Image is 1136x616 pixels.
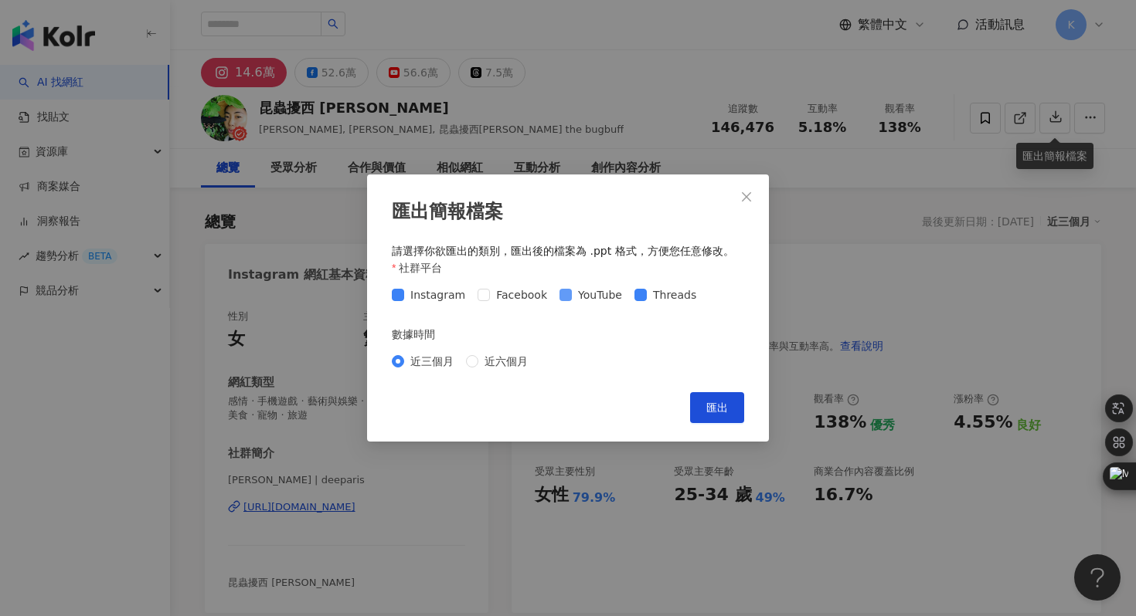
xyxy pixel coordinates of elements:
span: Instagram [404,286,471,303]
div: 匯出簡報檔案 [392,199,744,225]
span: 匯出 [706,401,728,414]
button: Close [731,181,762,212]
span: close [740,191,753,203]
div: 請選擇你欲匯出的類別，匯出後的檔案為 .ppt 格式，方便您任意修改。 [392,244,744,259]
span: 近三個月 [404,353,460,370]
span: Threads [647,286,702,303]
button: 匯出 [690,392,744,423]
span: Facebook [490,286,553,303]
label: 數據時間 [392,326,446,343]
span: YouTube [572,286,628,303]
span: 近六個月 [478,353,534,370]
label: 社群平台 [392,259,454,276]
